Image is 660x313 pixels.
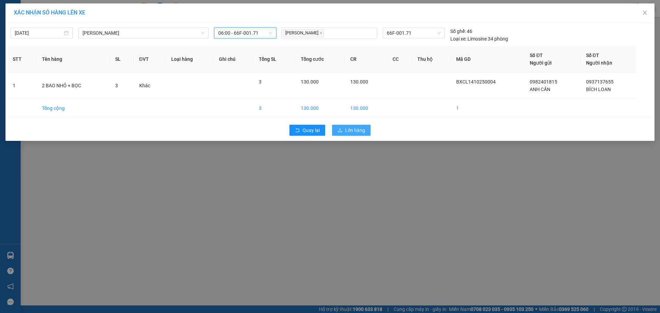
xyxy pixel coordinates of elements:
div: Limosine 34 phòng [450,35,508,43]
td: 1 [7,72,36,99]
span: down [201,31,205,35]
span: Lên hàng [345,126,365,134]
span: XÁC NHẬN SỐ HÀNG LÊN XE [14,9,85,16]
td: Tổng cộng [36,99,110,118]
span: 3 [115,83,118,88]
th: Mã GD [451,46,525,72]
td: 2 BAO NHỎ + BỌC [36,72,110,99]
span: Số ĐT [586,53,599,58]
span: close [642,10,648,15]
span: Loại xe: [450,35,466,43]
span: BXCL1410250004 [456,79,496,85]
span: 0937137655 [586,79,614,85]
th: Tên hàng [36,46,110,72]
input: 14/10/2025 [15,29,63,37]
th: Loại hàng [166,46,213,72]
th: Thu hộ [412,46,450,72]
th: Ghi chú [213,46,254,72]
span: BÍCH LOAN [586,87,611,92]
span: 06:00 - 66F-001.71 [218,28,272,38]
span: Người gửi [530,60,552,66]
button: rollbackQuay lại [289,125,325,136]
span: 66F-001.71 [387,28,440,38]
th: CC [387,46,412,72]
th: CR [345,46,387,72]
span: Cao Lãnh - Hồ Chí Minh [82,28,205,38]
td: 1 [451,99,525,118]
span: 0982401815 [530,79,557,85]
td: 130.000 [295,99,345,118]
th: STT [7,46,36,72]
span: 130.000 [301,79,319,85]
button: uploadLên hàng [332,125,371,136]
th: Tổng cước [295,46,345,72]
span: upload [338,128,342,133]
span: Người nhận [586,60,612,66]
th: SL [110,46,134,72]
span: 130.000 [350,79,368,85]
span: 3 [259,79,262,85]
span: ANH CẦN [530,87,550,92]
span: rollback [295,128,300,133]
th: Tổng SL [253,46,295,72]
td: Khác [134,72,166,99]
td: 130.000 [345,99,387,118]
span: close [319,31,323,35]
span: Số ĐT [530,53,543,58]
div: 46 [450,27,472,35]
span: Quay lại [302,126,320,134]
th: ĐVT [134,46,166,72]
button: Close [635,3,654,23]
span: Số ghế: [450,27,466,35]
span: [PERSON_NAME] [283,29,324,37]
td: 3 [253,99,295,118]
